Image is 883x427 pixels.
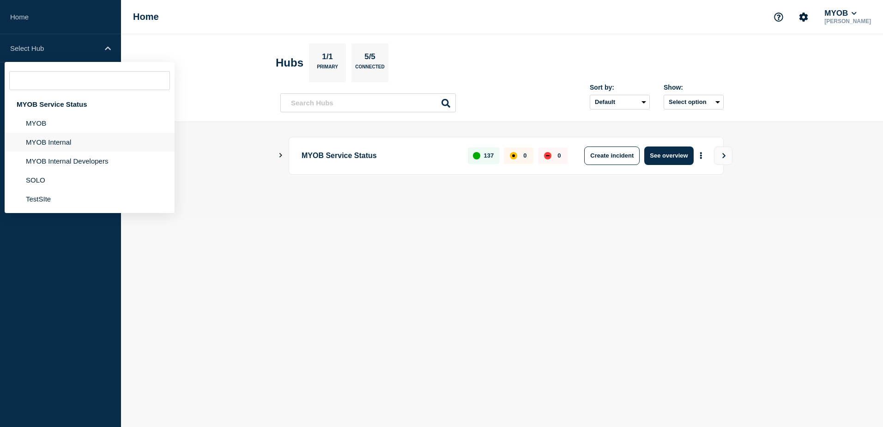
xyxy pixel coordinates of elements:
[484,152,494,159] p: 137
[355,64,384,74] p: Connected
[5,114,175,133] li: MYOB
[590,84,650,91] div: Sort by:
[664,84,724,91] div: Show:
[584,146,640,165] button: Create incident
[695,147,707,164] button: More actions
[5,189,175,208] li: TestSIte
[714,146,732,165] button: View
[317,64,338,74] p: Primary
[510,152,517,159] div: affected
[557,152,561,159] p: 0
[544,152,551,159] div: down
[133,12,159,22] h1: Home
[590,95,650,110] select: Sort by
[823,9,859,18] button: MYOB
[5,152,175,171] li: MYOB Internal Developers
[276,56,303,69] h2: Hubs
[361,52,379,64] p: 5/5
[280,93,456,112] input: Search Hubs
[473,152,480,159] div: up
[302,146,457,165] p: MYOB Service Status
[644,146,693,165] button: See overview
[278,152,283,159] button: Show Connected Hubs
[664,95,724,110] button: Select option
[794,7,813,27] button: Account settings
[5,133,175,152] li: MYOB Internal
[769,7,788,27] button: Support
[10,44,99,52] p: Select Hub
[5,171,175,189] li: SOLO
[823,18,873,24] p: [PERSON_NAME]
[319,52,337,64] p: 1/1
[5,95,175,114] div: MYOB Service Status
[523,152,526,159] p: 0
